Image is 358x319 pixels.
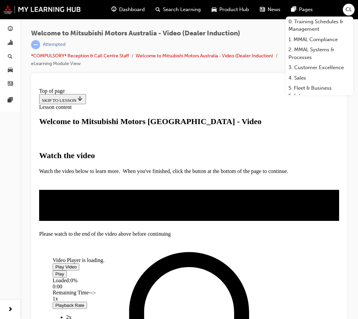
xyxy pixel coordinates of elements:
[260,5,265,14] span: news-icon
[119,6,145,13] span: Dashboard
[8,306,13,314] span: next-icon
[3,146,303,152] div: Please watch to the end of the video above before continuing
[286,62,353,73] a: 3. Customer Excellence
[8,81,13,87] span: news-icon
[219,6,249,13] span: Product Hub
[268,6,280,13] span: News
[286,73,353,83] a: 4. Sales
[346,6,352,13] span: CL
[111,5,116,14] span: guage-icon
[31,30,326,37] span: Welcome to Mitsubishi Motors Australia - Video (Dealer Induction)
[206,3,254,17] a: car-iconProduct Hub
[156,5,160,14] span: search-icon
[31,53,129,59] a: *COMPULSORY* Reception & Call Centre Staff
[106,3,150,17] a: guage-iconDashboard
[3,83,303,89] p: Watch the video below to learn more. When you've finished, click the button at the bottom of the ...
[286,45,353,62] a: 2. MMAL Systems & Processes
[299,6,313,13] span: Pages
[254,3,286,17] a: news-iconNews
[286,3,318,17] a: pages-iconPages
[31,60,81,68] li: eLearning Module View
[343,4,355,16] button: CL
[8,67,13,74] span: car-icon
[291,5,296,14] span: pages-icon
[8,54,12,60] span: search-icon
[31,40,40,49] span: learningRecordVerb_ATTEMPT-icon
[3,3,303,9] div: Top of page
[3,32,303,41] h1: Welcome to Mitsubishi Motors [GEOGRAPHIC_DATA] - Video
[3,66,58,75] strong: Watch the video
[286,83,353,101] a: 5. Fleet & Business Solutions
[136,53,273,59] a: Welcome to Mitsubishi Motors Australia - Video (Dealer Induction)
[8,26,13,32] span: guage-icon
[3,19,35,25] span: Lesson content
[3,5,81,14] img: mmal
[150,3,206,17] a: search-iconSearch Learning
[8,97,13,104] span: pages-icon
[212,5,217,14] span: car-icon
[286,34,353,45] a: 1. MMAL Compliance
[163,6,201,13] span: Search Learning
[3,9,50,19] button: SKIP TO LESSON
[43,41,65,48] div: Attempted
[286,17,353,34] a: 0. Training Schedules & Management
[8,40,13,46] span: chart-icon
